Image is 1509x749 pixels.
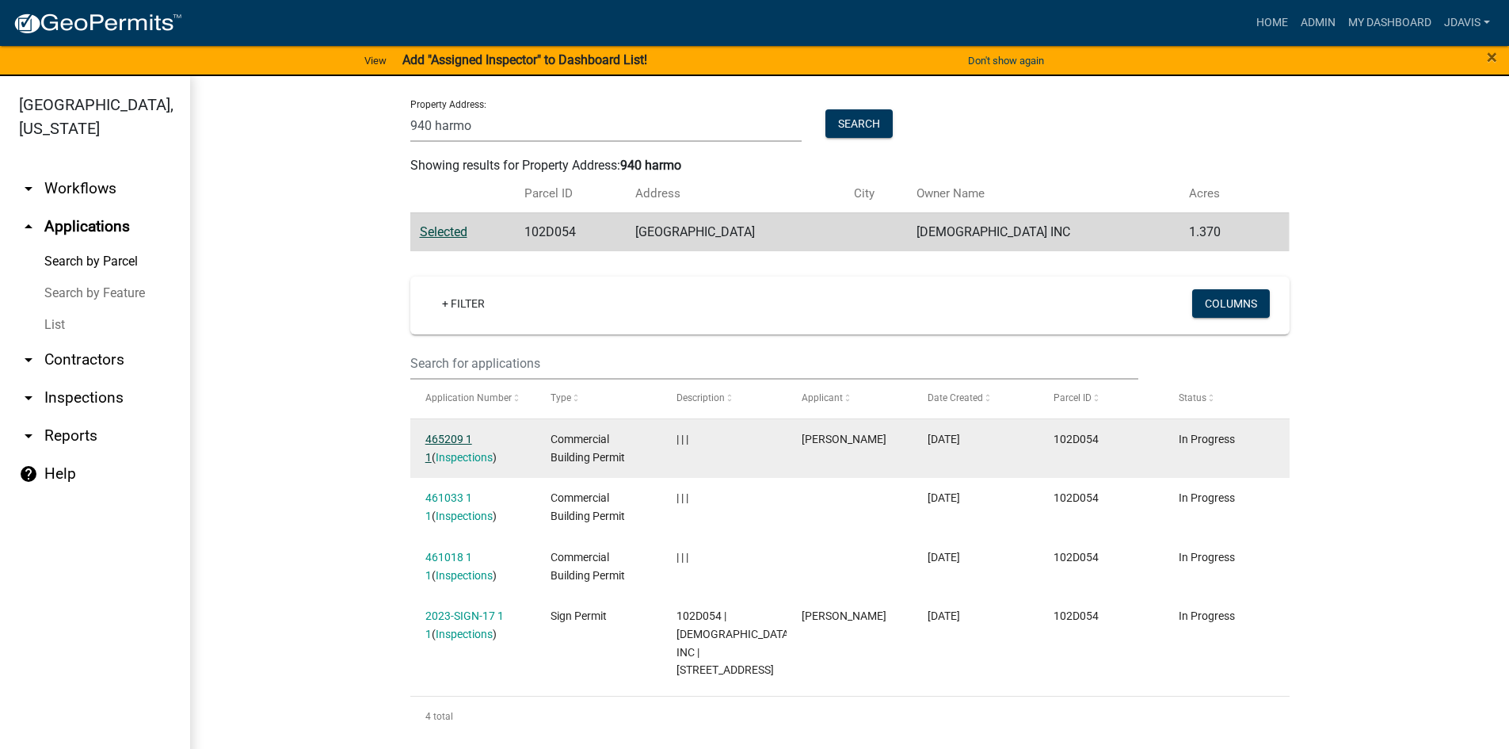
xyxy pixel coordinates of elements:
span: Jonathon Dawson [802,610,886,622]
span: 04/19/2023 [928,610,960,622]
span: Commercial Building Permit [551,433,625,464]
span: 102D054 [1054,610,1099,622]
th: Acres [1179,175,1259,212]
datatable-header-cell: Applicant [787,380,913,418]
strong: Add "Assigned Inspector" to Dashboard List! [402,52,647,67]
a: My Dashboard [1342,8,1438,38]
span: 08/08/2025 [928,551,960,564]
th: Address [626,175,844,212]
button: Close [1487,48,1497,67]
a: View [358,48,393,74]
span: Parcel ID [1054,392,1092,403]
datatable-header-cell: Application Number [410,380,536,418]
i: arrow_drop_up [19,217,38,236]
span: Terrell [802,433,886,445]
div: ( ) [425,548,520,585]
span: Description [676,392,725,403]
span: In Progress [1179,551,1235,564]
a: Selected [420,224,467,239]
span: Type [551,392,571,403]
span: | | | [676,433,688,445]
span: × [1487,46,1497,68]
datatable-header-cell: Status [1164,380,1290,418]
a: Inspections [436,451,493,464]
span: 102D054 [1054,491,1099,504]
a: jdavis [1438,8,1496,38]
span: Sign Permit [551,610,607,622]
span: Applicant [802,392,843,403]
div: 4 total [410,697,1290,736]
strong: 940 harmo [620,158,681,173]
a: 465209 1 1 [425,433,472,464]
button: Don't show again [962,48,1050,74]
div: ( ) [425,430,520,467]
th: City [844,175,907,212]
a: Inspections [436,510,493,522]
span: 102D054 [1054,551,1099,564]
span: 08/08/2025 [928,491,960,504]
a: 461033 1 1 [425,491,472,522]
span: 102D054 [1054,433,1099,445]
span: Commercial Building Permit [551,551,625,582]
i: arrow_drop_down [19,350,38,369]
a: + Filter [429,289,497,318]
span: Date Created [928,392,983,403]
th: Owner Name [907,175,1179,212]
span: Application Number [425,392,512,403]
a: Home [1250,8,1294,38]
span: In Progress [1179,610,1235,622]
a: Inspections [436,569,493,582]
div: ( ) [425,607,520,644]
div: ( ) [425,489,520,525]
span: | | | [676,551,688,564]
td: 102D054 [515,212,626,251]
span: | | | [676,491,688,504]
span: Commercial Building Permit [551,491,625,522]
button: Search [825,109,893,138]
i: arrow_drop_down [19,388,38,407]
td: [GEOGRAPHIC_DATA] [626,212,844,251]
a: Inspections [436,628,493,640]
datatable-header-cell: Parcel ID [1038,380,1164,418]
td: 1.370 [1179,212,1259,251]
i: arrow_drop_down [19,426,38,445]
th: Parcel ID [515,175,626,212]
a: 2023-SIGN-17 1 1 [425,610,504,640]
div: Showing results for Property Address: [410,156,1290,175]
td: [DEMOGRAPHIC_DATA] INC [907,212,1179,251]
a: 461018 1 1 [425,551,472,582]
datatable-header-cell: Description [661,380,787,418]
i: arrow_drop_down [19,179,38,198]
i: help [19,464,38,483]
input: Search for applications [410,347,1139,380]
span: In Progress [1179,491,1235,504]
span: 08/18/2025 [928,433,960,445]
datatable-header-cell: Date Created [913,380,1038,418]
a: Admin [1294,8,1342,38]
span: Status [1179,392,1206,403]
datatable-header-cell: Type [535,380,661,418]
span: 102D054 | LAKEPOINT COMMUNITY CHURCH INC | 940 HARMONY RD [676,610,792,676]
span: In Progress [1179,433,1235,445]
button: Columns [1192,289,1270,318]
